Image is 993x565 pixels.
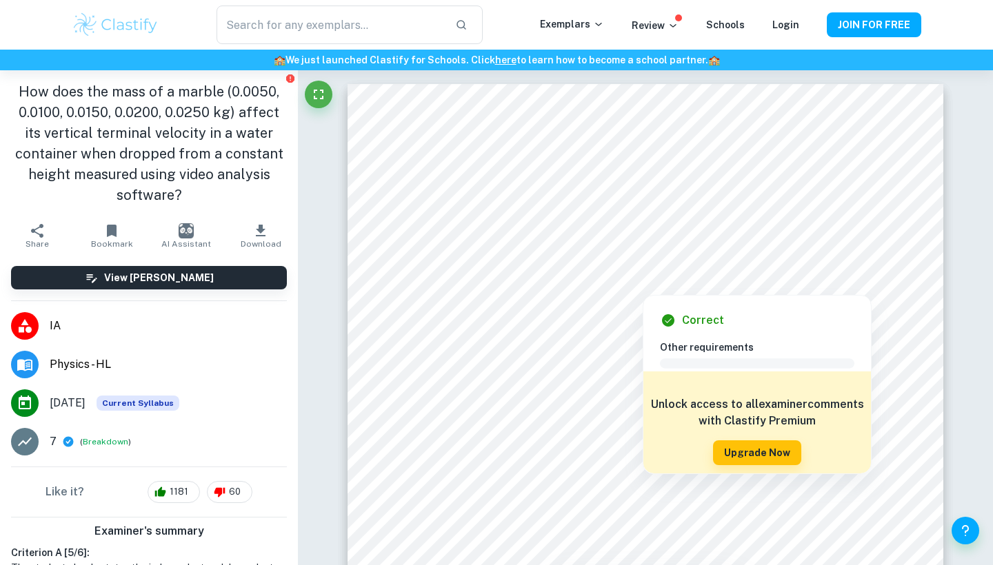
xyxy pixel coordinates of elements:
span: Physics - HL [50,356,287,373]
h6: Examiner's summary [6,523,292,540]
a: here [495,54,516,65]
div: 1181 [148,481,200,503]
span: Current Syllabus [97,395,179,411]
button: View [PERSON_NAME] [11,266,287,289]
p: Exemplars [540,17,604,32]
h6: We just launched Clastify for Schools. Click to learn how to become a school partner. [3,52,990,68]
h6: Unlock access to all examiner comments with Clastify Premium [650,396,864,429]
h6: Correct [682,312,724,329]
span: 1181 [162,485,196,499]
span: AI Assistant [161,239,211,249]
button: Report issue [285,73,295,83]
a: Schools [706,19,745,30]
div: This exemplar is based on the current syllabus. Feel free to refer to it for inspiration/ideas wh... [97,395,179,411]
p: 7 [50,433,57,450]
span: IA [50,318,287,334]
button: JOIN FOR FREE [827,12,921,37]
input: Search for any exemplars... [217,6,444,44]
button: Breakdown [83,435,128,448]
span: ( ) [80,435,131,449]
span: 🏫 [274,54,285,65]
p: Review [632,18,679,33]
span: Download [241,239,281,249]
span: [DATE] [50,395,86,411]
h6: Like it? [46,484,84,500]
h6: Other requirements [660,340,865,355]
h6: View [PERSON_NAME] [104,270,214,285]
a: Login [772,19,799,30]
button: Help and Feedback [952,517,979,544]
img: AI Assistant [179,223,194,238]
span: Bookmark [91,239,133,249]
button: Fullscreen [305,81,332,108]
button: AI Assistant [149,216,223,255]
span: Share [26,239,49,249]
span: 60 [221,485,248,499]
button: Upgrade Now [713,440,801,465]
img: Clastify logo [72,11,159,39]
button: Download [223,216,298,255]
span: 🏫 [708,54,720,65]
h1: How does the mass of a marble (0.0050, 0.0100, 0.0150, 0.0200, 0.0250 kg) affect its vertical ter... [11,81,287,205]
button: Bookmark [74,216,149,255]
h6: Criterion A [ 5 / 6 ]: [11,545,287,560]
div: 60 [207,481,252,503]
